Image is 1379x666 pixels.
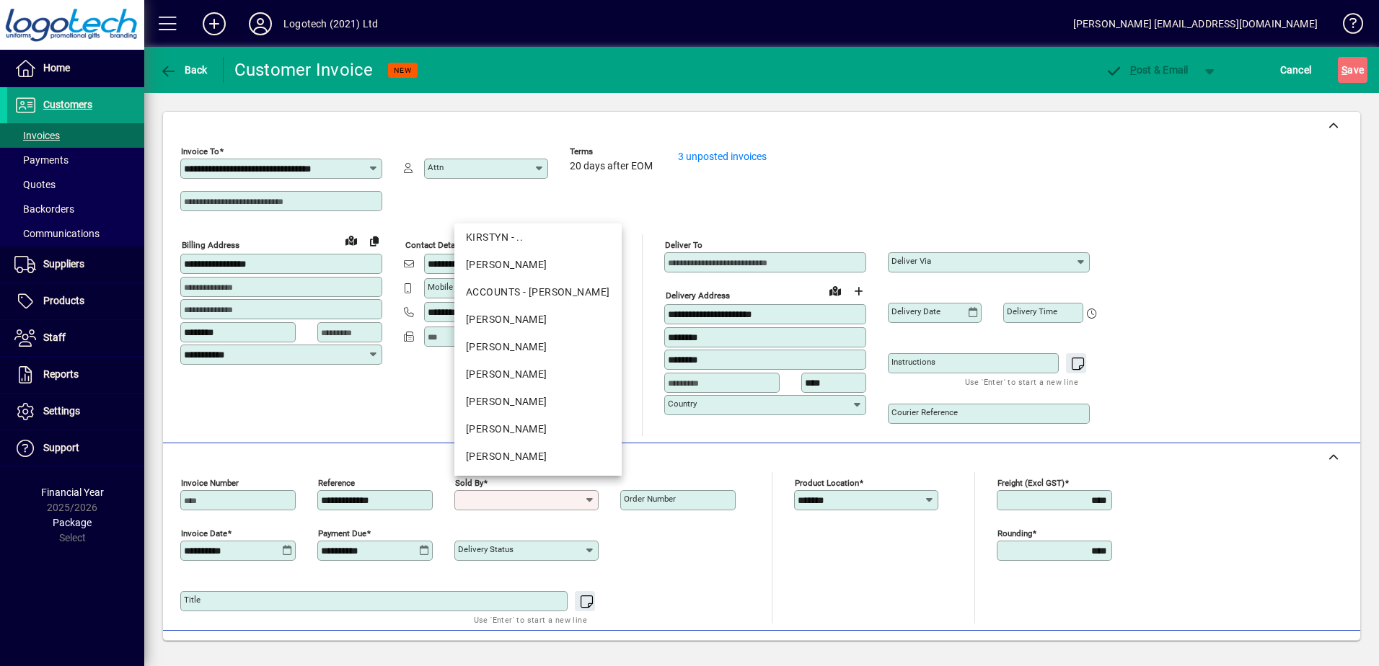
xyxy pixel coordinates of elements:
a: 3 unposted invoices [678,151,767,162]
span: ost & Email [1105,64,1189,76]
span: Settings [43,405,80,417]
button: Product History [859,638,944,664]
a: Payments [7,148,144,172]
button: Cancel [1277,57,1316,83]
mat-label: Delivery date [891,306,940,316]
mat-label: Country [668,399,697,409]
mat-label: Order number [624,494,676,504]
button: Copy to Delivery address [363,229,386,252]
span: Reports [43,368,79,380]
mat-label: Deliver via [891,256,931,266]
span: 20 days after EOM [570,161,653,172]
a: Backorders [7,197,144,221]
span: Invoices [14,130,60,141]
mat-label: Invoice number [181,478,239,488]
mat-option: SHERRYL - Sherryl [454,333,622,360]
span: Product History [865,639,938,662]
mat-hint: Use 'Enter' to start a new line [965,373,1078,390]
span: Home [43,62,70,74]
span: S [1341,64,1347,76]
span: Package [53,517,92,528]
app-page-header-button: Back [144,57,224,83]
div: [PERSON_NAME] [466,422,610,437]
mat-label: Product location [795,478,859,488]
div: ACCOUNTS - [PERSON_NAME] [466,285,610,300]
a: Quotes [7,172,144,197]
mat-label: Freight (excl GST) [997,478,1065,488]
div: Customer Invoice [234,58,374,81]
button: Add [191,11,237,37]
a: Home [7,50,144,86]
span: Support [43,442,79,453]
a: Invoices [7,123,144,148]
div: [PERSON_NAME] [466,257,610,272]
mat-label: Payment due [318,528,366,538]
a: Products [7,283,144,319]
a: Suppliers [7,247,144,283]
mat-label: Deliver To [665,240,702,250]
span: Terms [570,147,656,156]
a: Staff [7,320,144,356]
a: Support [7,430,144,466]
div: [PERSON_NAME] [466,367,610,382]
a: View on map [824,279,847,302]
a: Settings [7,394,144,430]
mat-label: Invoice date [181,528,227,538]
span: Suppliers [43,258,84,270]
mat-label: Invoice To [181,146,219,156]
span: Products [43,295,84,306]
a: Communications [7,221,144,246]
mat-label: Mobile [428,282,453,292]
span: Back [159,64,208,76]
button: Profile [237,11,283,37]
mat-option: TONY - Tony [454,443,622,470]
button: Back [156,57,211,83]
mat-option: ANGELIQUE - Angelique [454,251,622,278]
div: [PERSON_NAME] [466,312,610,327]
mat-label: Sold by [455,478,483,488]
a: Knowledge Base [1332,3,1361,50]
span: Backorders [14,203,74,215]
mat-option: KIRSTYN - .. [454,223,622,251]
mat-label: Instructions [891,357,935,367]
div: Logotech (2021) Ltd [283,12,378,35]
mat-label: Reference [318,478,355,488]
button: Post & Email [1098,57,1196,83]
button: Save [1338,57,1367,83]
a: View on map [340,228,363,252]
button: Product [1255,638,1328,664]
mat-option: STEWART - Stewart [454,360,622,388]
span: Payments [14,154,69,166]
span: ave [1341,58,1364,81]
div: [PERSON_NAME] [EMAIL_ADDRESS][DOMAIN_NAME] [1073,12,1318,35]
mat-option: ACCOUNTS - Julia [454,278,622,306]
mat-option: KIM - Kim [454,306,622,333]
div: [PERSON_NAME] [466,339,610,355]
mat-label: Courier Reference [891,407,958,417]
span: Product [1262,639,1321,662]
mat-label: Rounding [997,528,1032,538]
mat-option: SUE - Sue [454,388,622,415]
span: NEW [394,66,412,75]
button: Choose address [847,280,870,303]
div: [PERSON_NAME] [466,394,610,409]
mat-hint: Use 'Enter' to start a new line [474,611,587,628]
a: Reports [7,357,144,393]
span: Staff [43,332,66,343]
div: KIRSTYN - .. [466,230,610,245]
span: Financial Year [41,487,104,498]
mat-label: Attn [428,162,444,172]
span: Cancel [1280,58,1312,81]
mat-label: Delivery time [1007,306,1057,316]
div: [PERSON_NAME] [466,449,610,464]
span: Quotes [14,179,56,190]
mat-label: Delivery status [458,544,514,554]
span: Communications [14,228,100,239]
mat-label: Title [184,595,201,605]
span: P [1130,64,1137,76]
mat-option: TABITHA - Tabitha [454,415,622,443]
span: Customers [43,99,92,110]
